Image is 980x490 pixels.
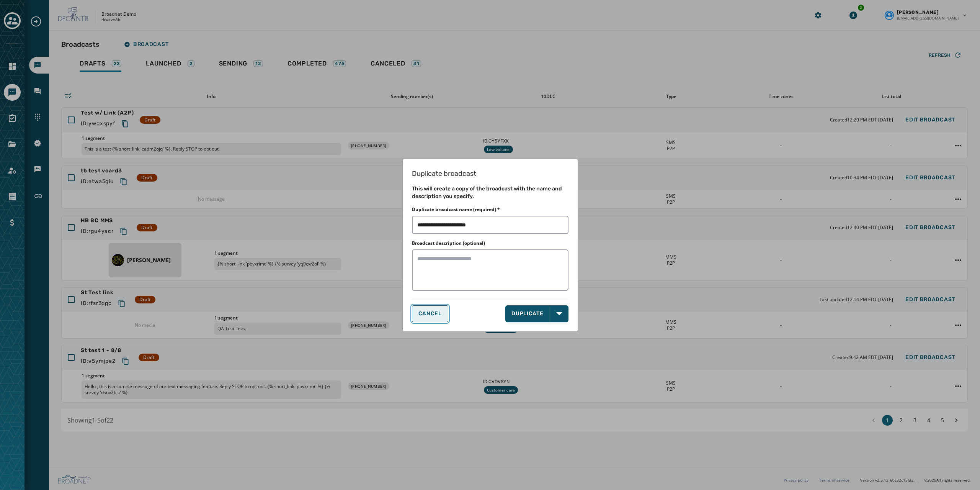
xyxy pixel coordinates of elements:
[412,206,500,213] label: Duplicate broadcast name (required) *
[412,168,568,179] h1: Duplicate broadcast
[418,311,442,317] span: CANCEL
[505,305,550,322] button: DUPLICATE
[412,240,485,246] label: Broadcast description (optional)
[412,185,568,200] h2: This will create a copy of the broadcast with the name and description you specify.
[412,305,448,322] button: CANCEL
